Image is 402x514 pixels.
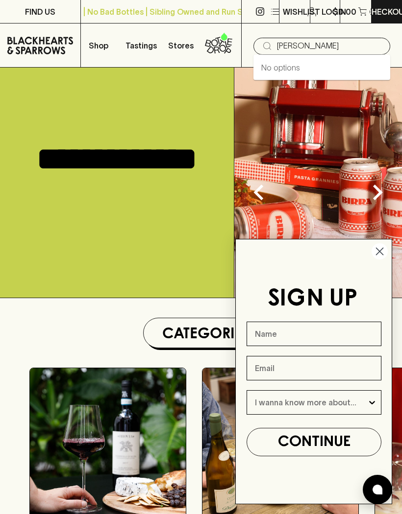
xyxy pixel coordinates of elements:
p: $0.00 [333,6,356,18]
span: SIGN UP [268,288,357,310]
input: Email [247,356,381,380]
img: optimise [234,68,402,298]
a: Tastings [121,23,161,67]
p: Shop [89,40,108,51]
a: Stores [161,23,201,67]
p: Stores [168,40,194,51]
p: Wishlist [283,6,320,18]
button: Previous [239,173,278,212]
p: Tastings [126,40,157,51]
input: I wanna know more about... [255,391,367,414]
div: No options [253,55,390,80]
p: FIND US [25,6,55,18]
button: Show Options [367,391,377,414]
button: Next [358,173,397,212]
img: bubble-icon [373,485,382,494]
input: Try "Pinot noir" [277,38,382,54]
input: Name [247,322,381,346]
button: Close dialog [371,243,388,260]
button: Shop [81,23,121,67]
div: FLYOUT Form [226,229,402,514]
p: Login [322,6,346,18]
h1: Categories [148,322,264,344]
button: CONTINUE [247,428,381,456]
